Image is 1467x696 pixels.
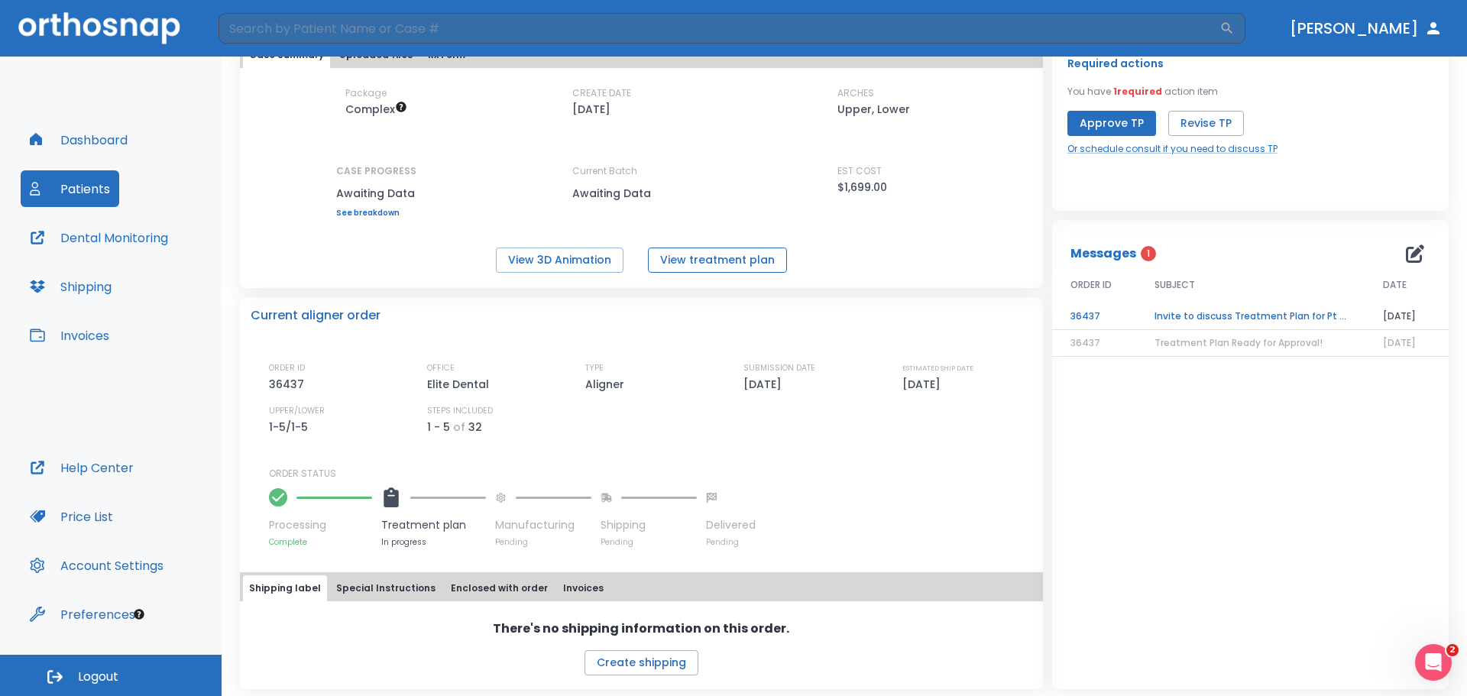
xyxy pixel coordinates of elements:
p: EST COST [837,164,882,178]
button: Patients [21,170,119,207]
p: You have action item [1067,85,1218,99]
p: CREATE DATE [572,86,631,100]
p: 36437 [269,375,309,393]
p: CASE PROGRESS [336,164,416,178]
td: 36437 [1052,303,1136,330]
p: Awaiting Data [336,184,416,202]
p: [DATE] [743,375,787,393]
p: $1,699.00 [837,178,887,196]
p: Elite Dental [427,375,494,393]
span: 2 [1446,644,1459,656]
button: Shipping label [243,575,327,601]
span: Up to 50 Steps (100 aligners) [345,102,407,117]
p: Package [345,86,387,100]
p: ORDER STATUS [269,467,1032,481]
a: Or schedule consult if you need to discuss TP [1067,142,1278,156]
input: Search by Patient Name or Case # [219,13,1219,44]
p: Awaiting Data [572,184,710,202]
button: Approve TP [1067,111,1156,136]
a: See breakdown [336,209,416,218]
p: Manufacturing [495,517,591,533]
p: Pending [601,536,697,548]
td: Invite to discuss Treatment Plan for Pt [PERSON_NAME] [1136,303,1365,330]
p: Complete [269,536,372,548]
span: 1 [1141,246,1156,261]
button: Special Instructions [330,575,442,601]
button: Revise TP [1168,111,1244,136]
p: Shipping [601,517,697,533]
p: Pending [495,536,591,548]
iframe: Intercom live chat [1415,644,1452,681]
p: of [453,418,465,436]
button: Invoices [557,575,610,601]
button: Dental Monitoring [21,219,177,256]
p: Required actions [1067,54,1164,73]
button: Dashboard [21,121,137,158]
div: tabs [243,575,1040,601]
span: DATE [1383,278,1407,292]
span: Logout [78,668,118,685]
p: Upper, Lower [837,100,910,118]
button: View treatment plan [648,248,787,273]
p: SUBMISSION DATE [743,361,815,375]
p: ARCHES [837,86,874,100]
span: [DATE] [1383,336,1416,349]
span: SUBJECT [1154,278,1195,292]
p: [DATE] [902,375,946,393]
td: [DATE] [1365,303,1449,330]
p: TYPE [585,361,604,375]
span: 1 required [1113,85,1162,98]
p: In progress [381,536,486,548]
button: Preferences [21,596,144,633]
p: Processing [269,517,372,533]
button: Account Settings [21,547,173,584]
p: UPPER/LOWER [269,404,325,418]
p: Treatment plan [381,517,486,533]
button: Help Center [21,449,143,486]
button: Price List [21,498,122,535]
button: View 3D Animation [496,248,623,273]
p: STEPS INCLUDED [427,404,493,418]
p: Messages [1070,244,1136,263]
button: Invoices [21,317,118,354]
span: 36437 [1070,336,1100,349]
p: ESTIMATED SHIP DATE [902,361,973,375]
p: Delivered [706,517,756,533]
p: OFFICE [427,361,455,375]
button: Shipping [21,268,121,305]
p: 1-5/1-5 [269,418,313,436]
p: [DATE] [572,100,610,118]
p: Current aligner order [251,306,381,325]
p: There's no shipping information on this order. [493,620,789,638]
p: 1 - 5 [427,418,450,436]
img: Orthosnap [18,12,180,44]
span: ORDER ID [1070,278,1112,292]
button: Enclosed with order [445,575,554,601]
button: Create shipping [585,650,698,675]
p: Aligner [585,375,630,393]
p: ORDER ID [269,361,305,375]
div: Tooltip anchor [132,607,146,621]
p: Current Batch [572,164,710,178]
p: Pending [706,536,756,548]
button: [PERSON_NAME] [1284,15,1449,42]
span: Treatment Plan Ready for Approval! [1154,336,1323,349]
p: 32 [468,418,482,436]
